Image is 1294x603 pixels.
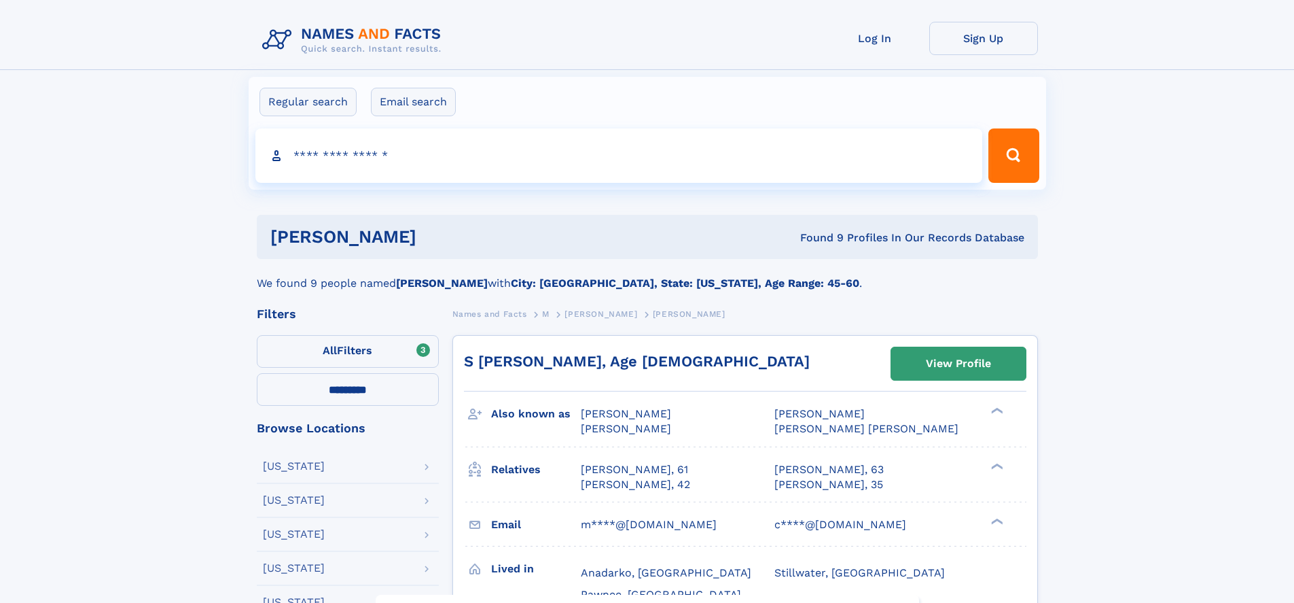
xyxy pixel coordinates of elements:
[263,495,325,506] div: [US_STATE]
[774,566,945,579] span: Stillwater, [GEOGRAPHIC_DATA]
[257,308,439,320] div: Filters
[511,277,859,290] b: City: [GEOGRAPHIC_DATA], State: [US_STATE], Age Range: 45-60
[396,277,488,290] b: [PERSON_NAME]
[491,402,581,426] h3: Also known as
[774,477,883,492] a: [PERSON_NAME], 35
[581,588,741,601] span: Pawnee, [GEOGRAPHIC_DATA]
[371,88,456,116] label: Email search
[255,128,983,183] input: search input
[464,353,810,370] a: S [PERSON_NAME], Age [DEMOGRAPHIC_DATA]
[491,557,581,581] h3: Lived in
[263,563,325,574] div: [US_STATE]
[257,422,439,434] div: Browse Locations
[581,566,751,579] span: Anadarko, [GEOGRAPHIC_DATA]
[259,88,357,116] label: Regular search
[257,22,452,58] img: Logo Names and Facts
[653,309,725,319] span: [PERSON_NAME]
[564,309,637,319] span: [PERSON_NAME]
[257,335,439,368] label: Filters
[608,230,1024,245] div: Found 9 Profiles In Our Records Database
[774,422,958,435] span: [PERSON_NAME] [PERSON_NAME]
[774,407,865,420] span: [PERSON_NAME]
[491,513,581,536] h3: Email
[581,477,690,492] a: [PERSON_NAME], 42
[581,422,671,435] span: [PERSON_NAME]
[581,407,671,420] span: [PERSON_NAME]
[988,128,1039,183] button: Search Button
[581,462,688,477] a: [PERSON_NAME], 61
[542,309,550,319] span: M
[323,344,337,357] span: All
[774,462,884,477] a: [PERSON_NAME], 63
[263,461,325,472] div: [US_STATE]
[929,22,1038,55] a: Sign Up
[891,347,1026,380] a: View Profile
[926,348,991,379] div: View Profile
[542,305,550,322] a: M
[988,462,1004,470] div: ❯
[988,517,1004,526] div: ❯
[257,259,1038,292] div: We found 9 people named with .
[491,458,581,481] h3: Relatives
[821,22,929,55] a: Log In
[452,305,527,322] a: Names and Facts
[988,407,1004,415] div: ❯
[263,529,325,540] div: [US_STATE]
[564,305,637,322] a: [PERSON_NAME]
[270,228,609,245] h1: [PERSON_NAME]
